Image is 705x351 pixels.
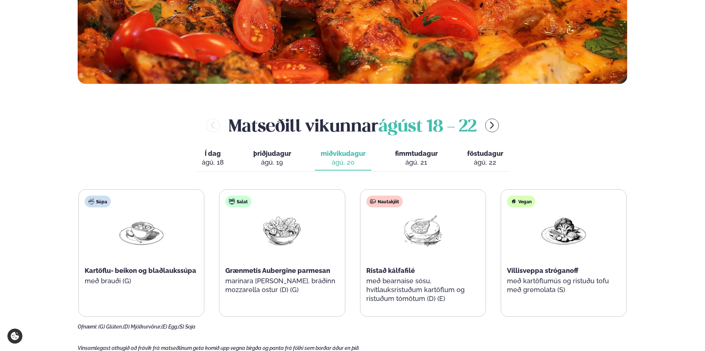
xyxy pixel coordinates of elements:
[366,196,403,207] div: Nautakjöt
[225,277,339,294] p: marinara [PERSON_NAME], bráðinn mozzarella ostur (D) (G)
[461,146,509,171] button: föstudagur ágú. 22
[511,199,517,204] img: Vegan.svg
[229,199,235,204] img: salad.svg
[485,119,499,132] button: menu-btn-right
[507,267,578,274] span: Villisveppa stróganoff
[467,150,503,157] span: föstudagur
[321,150,366,157] span: miðvikudagur
[85,196,111,207] div: Súpa
[247,146,297,171] button: þriðjudagur ágú. 19
[395,158,438,167] div: ágú. 21
[366,277,480,303] p: með bearnaise sósu, hvítlauksristuðum kartöflum og ristuðum tómötum (D) (E)
[78,345,360,351] span: Vinsamlegast athugið að frávik frá matseðlinum geta komið upp vegna birgða og panta frá fólki sem...
[321,158,366,167] div: ágú. 20
[85,277,198,285] p: með brauði (G)
[315,146,371,171] button: miðvikudagur ágú. 20
[88,199,94,204] img: soup.svg
[399,213,447,248] img: Lamb-Meat.png
[196,146,230,171] button: Í dag ágú. 18
[366,267,415,274] span: Ristað kálfafilé
[370,199,376,204] img: beef.svg
[540,213,587,248] img: Vegan.png
[225,196,251,207] div: Salat
[123,324,161,330] span: (D) Mjólkurvörur,
[258,213,306,248] img: Salad.png
[78,324,97,330] span: Ofnæmi:
[161,324,178,330] span: (E) Egg,
[225,267,330,274] span: Grænmetis Aubergine parmesan
[7,329,22,344] a: Cookie settings
[389,146,444,171] button: fimmtudagur ágú. 21
[229,113,476,137] h2: Matseðill vikunnar
[395,150,438,157] span: fimmtudagur
[85,267,196,274] span: Kartöflu- beikon og blaðlaukssúpa
[507,277,620,294] p: með kartöflumús og ristuðu tofu með gremolata (S)
[98,324,123,330] span: (G) Glúten,
[507,196,535,207] div: Vegan
[202,149,224,158] span: Í dag
[253,150,291,157] span: þriðjudagur
[253,158,291,167] div: ágú. 19
[202,158,224,167] div: ágú. 18
[118,213,165,248] img: Soup.png
[206,119,220,132] button: menu-btn-left
[178,324,195,330] span: (S) Soja
[467,158,503,167] div: ágú. 22
[378,119,476,135] span: ágúst 18 - 22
